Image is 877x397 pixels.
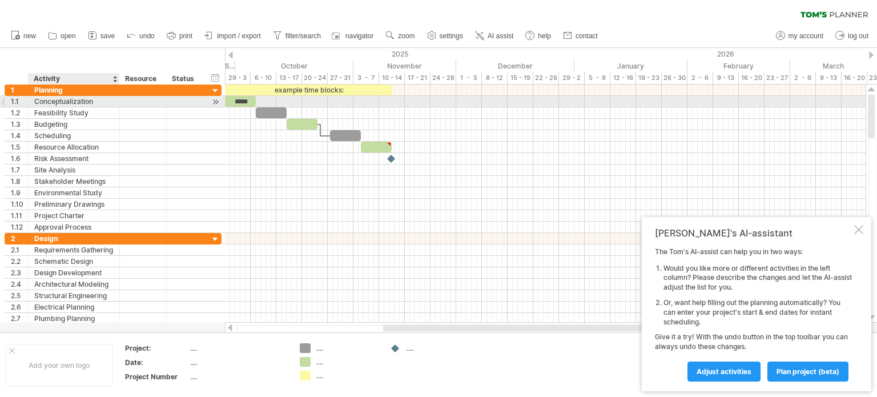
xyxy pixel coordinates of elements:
a: help [522,29,554,43]
div: Resource [125,73,160,85]
div: December 2025 [456,60,574,72]
a: log out [832,29,872,43]
div: [PERSON_NAME]'s AI-assistant [655,227,852,239]
div: Electrical Planning [34,302,114,312]
span: save [100,32,115,40]
li: Would you like more or different activities in the left column? Please describe the changes and l... [663,264,852,292]
div: Scheduling [34,130,114,141]
div: 2.7 [11,313,28,324]
div: Design [34,233,114,244]
div: 15 - 19 [508,72,533,84]
div: Feasibility Study [34,107,114,118]
span: print [179,32,192,40]
div: Activity [34,73,113,85]
div: 1 [11,85,28,95]
div: scroll to activity [210,96,221,108]
div: 24 - 28 [431,72,456,84]
div: 9 - 13 [713,72,739,84]
div: 1.4 [11,130,28,141]
div: 2 - 6 [687,72,713,84]
a: print [164,29,196,43]
a: AI assist [472,29,517,43]
div: 1.9 [11,187,28,198]
div: .... [190,372,286,382]
div: 2.4 [11,279,28,290]
span: zoom [398,32,415,40]
div: 17 - 21 [405,72,431,84]
div: 2.3 [11,267,28,278]
div: .... [190,358,286,367]
div: 1.2 [11,107,28,118]
div: 2.2 [11,256,28,267]
div: 2 - 6 [790,72,816,84]
div: 2.5 [11,290,28,301]
div: 1.10 [11,199,28,210]
a: navigator [330,29,377,43]
div: Budgeting [34,119,114,130]
a: my account [773,29,827,43]
div: Structural Engineering [34,290,114,301]
div: Requirements Gathering [34,244,114,255]
div: 23 - 27 [765,72,790,84]
div: Approval Process [34,222,114,232]
div: Resource Allocation [34,142,114,153]
span: open [61,32,76,40]
a: contact [560,29,601,43]
div: Schematic Design [34,256,114,267]
div: .... [316,357,379,367]
div: example time blocks: [225,85,392,95]
div: 26 - 30 [662,72,687,84]
div: 16 - 20 [739,72,765,84]
div: 1.1 [11,96,28,107]
a: import / export [202,29,264,43]
div: Date: [125,358,188,367]
div: Project: [125,343,188,353]
div: Project Charter [34,210,114,221]
span: undo [139,32,155,40]
a: plan project (beta) [767,362,848,382]
div: Design Development [34,267,114,278]
li: Or, want help filling out the planning automatically? You can enter your project's start & end da... [663,298,852,327]
div: .... [190,343,286,353]
a: save [85,29,118,43]
span: settings [440,32,463,40]
div: 1.7 [11,165,28,175]
div: 22 - 26 [533,72,559,84]
span: import / export [217,32,261,40]
span: filter/search [285,32,321,40]
div: 2.1 [11,244,28,255]
div: Stakeholder Meetings [34,176,114,187]
div: Conceptualization [34,96,114,107]
div: 5 - 9 [585,72,610,84]
div: 1 - 5 [456,72,482,84]
div: 1.12 [11,222,28,232]
div: 20 - 24 [302,72,328,84]
div: 9 - 13 [816,72,842,84]
div: 16 - 20 [842,72,867,84]
div: 10 - 14 [379,72,405,84]
a: new [8,29,39,43]
span: help [538,32,551,40]
div: 13 - 17 [276,72,302,84]
div: Architectural Modeling [34,279,114,290]
span: Adjust activities [697,367,751,376]
div: 1.11 [11,210,28,221]
div: 8 - 12 [482,72,508,84]
span: navigator [345,32,373,40]
span: contact [576,32,598,40]
div: Add your own logo [6,344,112,387]
div: 2.6 [11,302,28,312]
div: Preliminary Drawings [34,199,114,210]
div: 27 - 31 [328,72,353,84]
a: filter/search [270,29,324,43]
div: Site Analysis [34,165,114,175]
div: 29 - 3 [225,72,251,84]
a: zoom [383,29,418,43]
div: The Tom's AI-assist can help you in two ways: Give it a try! With the undo button in the top tool... [655,247,852,381]
span: my account [789,32,823,40]
a: undo [124,29,158,43]
a: open [45,29,79,43]
div: .... [316,371,379,380]
span: AI assist [488,32,513,40]
div: 3 - 7 [353,72,379,84]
